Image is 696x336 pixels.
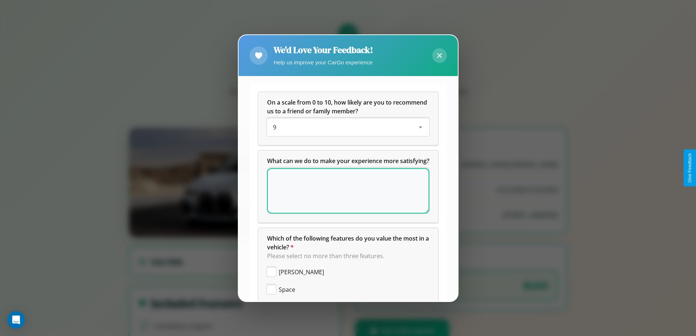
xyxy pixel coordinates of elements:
div: Give Feedback [687,153,692,183]
span: Space [279,285,295,294]
span: What can we do to make your experience more satisfying? [267,157,429,165]
div: On a scale from 0 to 10, how likely are you to recommend us to a friend or family member? [258,92,438,145]
div: On a scale from 0 to 10, how likely are you to recommend us to a friend or family member? [267,118,429,136]
span: Which of the following features do you value the most in a vehicle? [267,234,430,251]
span: On a scale from 0 to 10, how likely are you to recommend us to a friend or family member? [267,98,429,115]
p: Help us improve your CarGo experience [274,57,373,67]
h5: On a scale from 0 to 10, how likely are you to recommend us to a friend or family member? [267,98,429,116]
h2: We'd Love Your Feedback! [274,44,373,56]
div: Open Intercom Messenger [7,311,25,329]
span: 9 [273,123,276,131]
span: Please select no more than three features. [267,252,384,260]
span: [PERSON_NAME] [279,268,324,276]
